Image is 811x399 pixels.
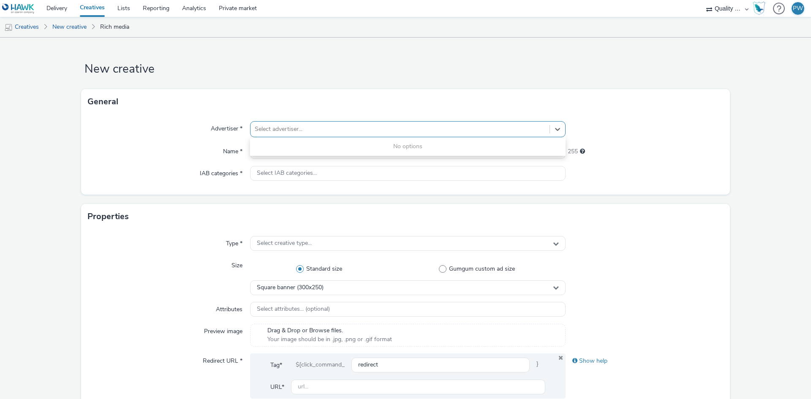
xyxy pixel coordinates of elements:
span: Gumgum custom ad size [449,265,515,273]
img: Hawk Academy [753,2,765,15]
span: Square banner (300x250) [257,284,324,291]
label: IAB categories * [196,166,246,178]
span: Standard size [306,265,342,273]
label: Attributes [212,302,246,314]
div: PW [793,2,803,15]
h1: New creative [81,61,730,77]
span: Your image should be in .jpg, .png or .gif format [267,335,392,344]
label: Redirect URL * [199,353,246,365]
span: Select attributes... (optional) [257,306,330,313]
div: No options [250,139,566,154]
label: Type * [223,236,246,248]
label: Name * [220,144,246,156]
div: ${click_command_ [289,358,351,373]
input: url... [291,380,545,394]
h3: General [87,95,118,108]
a: Hawk Academy [753,2,769,15]
img: mobile [4,23,13,32]
span: } [530,358,545,373]
span: Drag & Drop or Browse files. [267,326,392,335]
label: Size [228,258,246,270]
a: Rich media [96,17,133,37]
h3: Properties [87,210,129,223]
div: Show help [566,353,724,369]
label: Advertiser * [207,121,246,133]
div: Maximum 255 characters [580,147,585,156]
span: Select IAB categories... [257,170,317,177]
label: Preview image [201,324,246,336]
span: Select creative type... [257,240,312,247]
img: undefined Logo [2,3,35,14]
a: New creative [48,17,91,37]
span: 255 [568,147,578,156]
